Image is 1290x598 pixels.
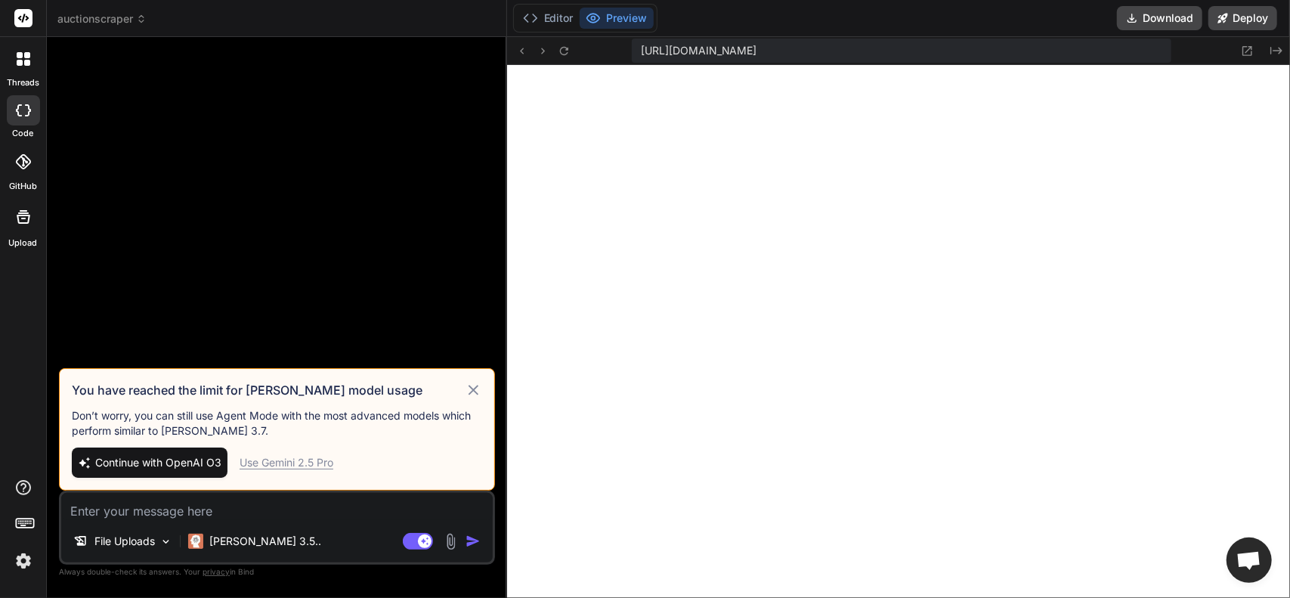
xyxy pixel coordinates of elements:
[442,533,459,550] img: attachment
[9,180,37,193] label: GitHub
[641,43,757,58] span: [URL][DOMAIN_NAME]
[94,534,155,549] p: File Uploads
[203,567,230,576] span: privacy
[59,565,495,579] p: Always double-check its answers. Your in Bind
[240,455,333,470] div: Use Gemini 2.5 Pro
[517,8,580,29] button: Editor
[9,237,38,249] label: Upload
[95,455,221,470] span: Continue with OpenAI O3
[7,76,39,89] label: threads
[1117,6,1202,30] button: Download
[1227,538,1272,583] a: Open chat
[159,535,172,548] img: Pick Models
[72,448,227,478] button: Continue with OpenAI O3
[1208,6,1277,30] button: Deploy
[57,11,147,26] span: auctionscraper
[13,127,34,140] label: code
[11,548,36,574] img: settings
[72,381,465,399] h3: You have reached the limit for [PERSON_NAME] model usage
[209,534,321,549] p: [PERSON_NAME] 3.5..
[466,534,481,549] img: icon
[72,408,482,438] p: Don’t worry, you can still use Agent Mode with the most advanced models which perform similar to ...
[580,8,654,29] button: Preview
[188,534,203,549] img: Claude 3.5 Sonnet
